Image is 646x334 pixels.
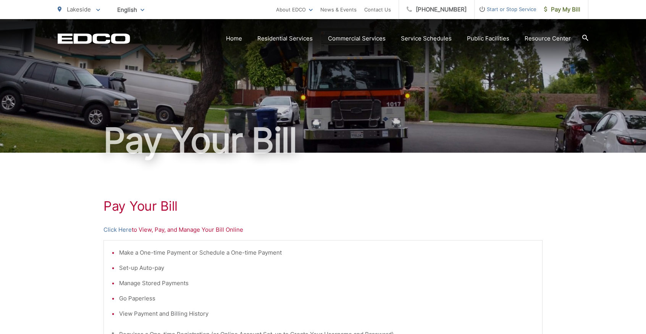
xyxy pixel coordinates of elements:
[257,34,313,43] a: Residential Services
[544,5,580,14] span: Pay My Bill
[103,225,132,234] a: Click Here
[364,5,391,14] a: Contact Us
[226,34,242,43] a: Home
[58,33,130,44] a: EDCD logo. Return to the homepage.
[119,279,535,288] li: Manage Stored Payments
[103,198,543,214] h1: Pay Your Bill
[58,121,588,160] h1: Pay Your Bill
[328,34,386,43] a: Commercial Services
[276,5,313,14] a: About EDCO
[467,34,509,43] a: Public Facilities
[67,6,91,13] span: Lakeside
[119,309,535,318] li: View Payment and Billing History
[111,3,150,16] span: English
[119,248,535,257] li: Make a One-time Payment or Schedule a One-time Payment
[320,5,357,14] a: News & Events
[401,34,452,43] a: Service Schedules
[119,294,535,303] li: Go Paperless
[525,34,571,43] a: Resource Center
[119,263,535,273] li: Set-up Auto-pay
[103,225,543,234] p: to View, Pay, and Manage Your Bill Online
